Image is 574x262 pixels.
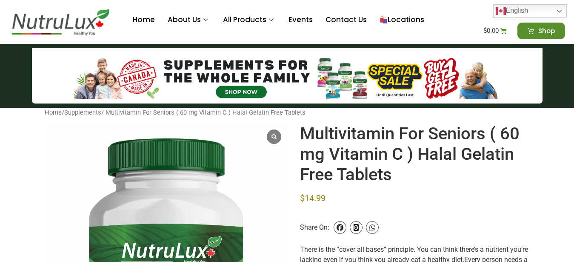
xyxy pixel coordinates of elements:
a: Locations [373,3,431,37]
img: en [496,6,506,16]
a: Shop [517,23,565,39]
a: $0.00 [473,23,517,39]
bdi: 14.99 [300,193,326,203]
a: English [493,4,567,18]
a: Home [126,3,161,37]
span: $ [300,193,305,203]
span: $ [483,27,487,35]
h1: Multivitamin For Seniors ( 60 mg Vitamin C ) Halal Gelatin Free Tablets [300,124,530,185]
nav: Breadcrumb [45,108,530,117]
a: About Us [161,3,217,37]
a: Supplements [64,109,101,116]
span: Shop [538,28,555,34]
a: Contact Us [319,3,373,37]
span: Share On: [300,210,329,245]
a: All Products [217,3,282,37]
bdi: 0.00 [483,27,499,35]
a: Events [282,3,319,37]
a: Home [45,109,62,116]
img: 🛍️ [380,16,387,23]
